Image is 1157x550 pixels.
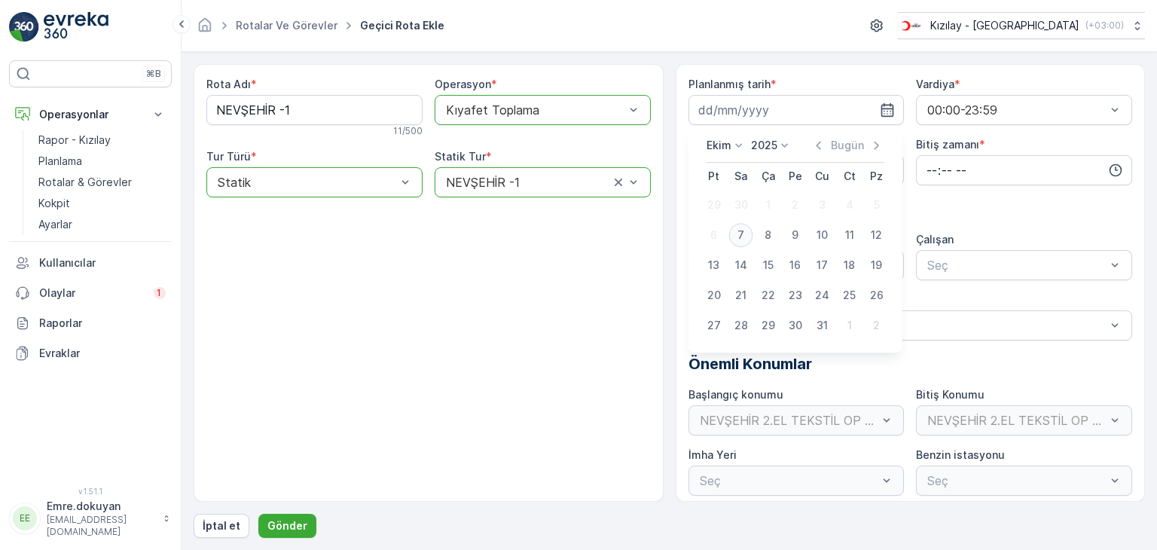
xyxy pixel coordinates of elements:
a: Ana Sayfa [197,23,213,35]
label: İmha Yeri [688,448,737,461]
div: 30 [729,193,753,217]
div: 14 [729,253,753,277]
p: 11 / 500 [393,125,423,137]
div: 20 [702,283,726,307]
a: Rapor - Kızılay [32,130,172,151]
a: Olaylar1 [9,278,172,308]
span: v 1.51.1 [9,487,172,496]
p: Gönder [267,518,307,533]
p: Evraklar [39,346,166,361]
p: 2025 [751,138,777,153]
div: 25 [838,283,862,307]
div: 21 [729,283,753,307]
p: Ekim [707,138,731,153]
div: 1 [756,193,780,217]
label: Benzin istasyonu [916,448,1005,461]
p: Seç [700,316,1107,335]
button: Kızılay - [GEOGRAPHIC_DATA](+03:00) [898,12,1145,39]
p: Kullanıcılar [39,255,166,270]
div: 28 [729,313,753,338]
div: 3 [811,193,835,217]
a: Raporlar [9,308,172,338]
p: ( +03:00 ) [1085,20,1124,32]
div: 12 [865,223,889,247]
p: Bugün [831,138,864,153]
div: 4 [838,193,862,217]
img: k%C4%B1z%C4%B1lay_D5CCths_t1JZB0k.png [898,17,924,34]
p: Ayarlar [38,217,72,232]
div: 29 [756,313,780,338]
p: [EMAIL_ADDRESS][DOMAIN_NAME] [47,514,155,538]
div: 26 [865,283,889,307]
label: Operasyon [435,78,491,90]
div: 2 [783,193,807,217]
p: ⌘B [146,68,161,80]
div: 1 [838,313,862,338]
div: 9 [783,223,807,247]
th: Çarşamba [755,163,782,190]
p: 1 [157,287,163,299]
p: Planlama [38,154,82,169]
a: Ayarlar [32,214,172,235]
p: Olaylar [39,286,145,301]
input: dd/mm/yyyy [688,95,905,125]
th: Cuma [809,163,836,190]
p: Emre.dokuyan [47,499,155,514]
div: 7 [729,223,753,247]
th: Pazartesi [701,163,728,190]
div: 18 [838,253,862,277]
div: 2 [865,313,889,338]
a: Rotalar & Görevler [32,172,172,193]
label: Bitiş zamanı [916,138,979,151]
label: Planlanmış tarih [688,78,771,90]
p: Önemli Konumlar [688,353,1133,375]
div: 23 [783,283,807,307]
th: Cumartesi [836,163,863,190]
label: Tur Türü [206,150,251,163]
div: 22 [756,283,780,307]
th: Perşembe [782,163,809,190]
div: 19 [865,253,889,277]
div: 13 [702,253,726,277]
th: Pazar [863,163,890,190]
p: Seç [927,256,1106,274]
label: Rota Adı [206,78,251,90]
label: Bitiş Konumu [916,388,985,401]
div: 27 [702,313,726,338]
label: Vardiya [916,78,954,90]
button: İptal et [194,514,249,538]
div: 15 [756,253,780,277]
th: Salı [728,163,755,190]
p: Kızılay - [GEOGRAPHIC_DATA] [930,18,1079,33]
div: 10 [811,223,835,247]
button: EEEmre.dokuyan[EMAIL_ADDRESS][DOMAIN_NAME] [9,499,172,538]
img: logo_light-DOdMpM7g.png [44,12,108,42]
div: 29 [702,193,726,217]
label: Başlangıç konumu [688,388,783,401]
div: 11 [838,223,862,247]
p: Operasyonlar [39,107,142,122]
div: 30 [783,313,807,338]
button: Gönder [258,514,316,538]
span: Geçici Rota Ekle [357,18,447,33]
a: Evraklar [9,338,172,368]
p: Rapor - Kızılay [38,133,111,148]
a: Kokpit [32,193,172,214]
p: Raporlar [39,316,166,331]
label: Statik Tur [435,150,486,163]
div: 24 [811,283,835,307]
p: Kokpit [38,196,70,211]
button: Operasyonlar [9,99,172,130]
label: Çalışan [916,233,954,246]
a: Planlama [32,151,172,172]
a: Rotalar ve Görevler [236,19,337,32]
img: logo [9,12,39,42]
div: 8 [756,223,780,247]
p: İptal et [203,518,240,533]
div: EE [13,506,37,530]
div: 31 [811,313,835,338]
div: 6 [702,223,726,247]
div: 17 [811,253,835,277]
p: Rotalar & Görevler [38,175,132,190]
a: Kullanıcılar [9,248,172,278]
